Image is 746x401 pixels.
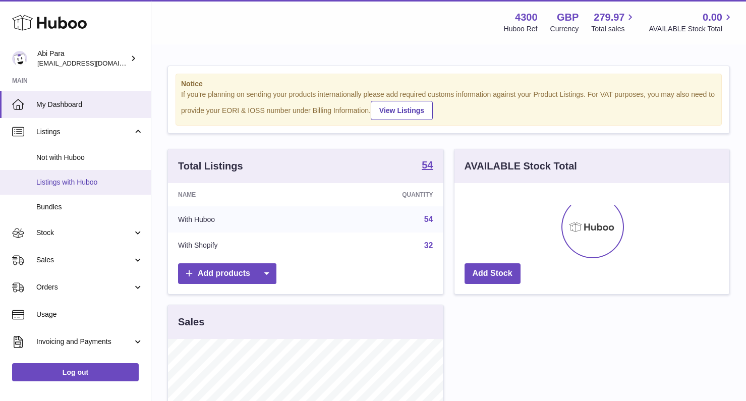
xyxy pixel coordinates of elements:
[504,24,538,34] div: Huboo Ref
[168,206,316,233] td: With Huboo
[36,228,133,238] span: Stock
[36,282,133,292] span: Orders
[36,337,133,347] span: Invoicing and Payments
[316,183,443,206] th: Quantity
[12,51,27,66] img: internalAdmin-4300@internal.huboo.com
[36,255,133,265] span: Sales
[465,159,577,173] h3: AVAILABLE Stock Total
[703,11,722,24] span: 0.00
[550,24,579,34] div: Currency
[12,363,139,381] a: Log out
[181,90,716,120] div: If you're planning on sending your products internationally please add required customs informati...
[36,153,143,162] span: Not with Huboo
[36,178,143,187] span: Listings with Huboo
[371,101,433,120] a: View Listings
[422,160,433,172] a: 54
[465,263,521,284] a: Add Stock
[649,24,734,34] span: AVAILABLE Stock Total
[557,11,579,24] strong: GBP
[515,11,538,24] strong: 4300
[181,79,716,89] strong: Notice
[424,241,433,250] a: 32
[422,160,433,170] strong: 54
[591,11,636,34] a: 279.97 Total sales
[591,24,636,34] span: Total sales
[424,215,433,223] a: 54
[168,233,316,259] td: With Shopify
[36,310,143,319] span: Usage
[168,183,316,206] th: Name
[36,202,143,212] span: Bundles
[594,11,624,24] span: 279.97
[649,11,734,34] a: 0.00 AVAILABLE Stock Total
[37,49,128,68] div: Abi Para
[36,100,143,109] span: My Dashboard
[178,263,276,284] a: Add products
[37,59,148,67] span: [EMAIL_ADDRESS][DOMAIN_NAME]
[178,159,243,173] h3: Total Listings
[178,315,204,329] h3: Sales
[36,127,133,137] span: Listings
